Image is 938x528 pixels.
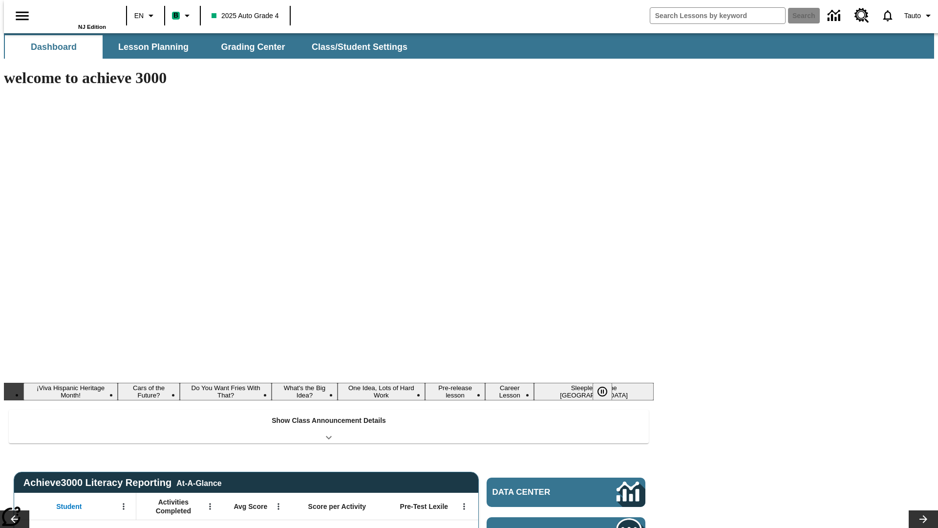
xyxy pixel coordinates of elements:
button: Slide 6 Pre-release lesson [425,383,485,400]
button: Language: EN, Select a language [130,7,161,24]
button: Slide 3 Do You Want Fries With That? [180,383,272,400]
span: Activities Completed [141,498,206,515]
a: Data Center [487,478,645,507]
button: Dashboard [5,35,103,59]
button: Lesson carousel, Next [909,510,938,528]
button: Lesson Planning [105,35,202,59]
div: Home [43,3,106,30]
a: Notifications [875,3,900,28]
button: Slide 8 Sleepless in the Animal Kingdom [534,383,654,400]
button: Slide 4 What's the Big Idea? [272,383,337,400]
div: At-A-Glance [176,477,221,488]
span: 2025 Auto Grade 4 [212,11,279,21]
a: Resource Center, Will open in new tab [849,2,875,29]
span: Data Center [492,487,584,497]
div: Pause [593,383,622,400]
button: Open Menu [457,499,471,514]
a: Data Center [822,2,849,29]
button: Open Menu [203,499,217,514]
a: Home [43,4,106,24]
div: Show Class Announcement Details [9,410,649,443]
div: SubNavbar [4,33,934,59]
button: Pause [593,383,612,400]
button: Slide 5 One Idea, Lots of Hard Work [338,383,426,400]
input: search field [650,8,785,23]
span: Achieve3000 Literacy Reporting [23,477,222,488]
button: Slide 1 ¡Viva Hispanic Heritage Month! [23,383,118,400]
span: EN [134,11,144,21]
button: Open side menu [8,1,37,30]
span: Avg Score [234,502,267,511]
button: Slide 2 Cars of the Future? [118,383,180,400]
span: NJ Edition [78,24,106,30]
p: Show Class Announcement Details [272,416,386,426]
button: Profile/Settings [900,7,938,24]
span: Student [56,502,82,511]
button: Class/Student Settings [304,35,415,59]
span: Score per Activity [308,502,366,511]
span: Tauto [904,11,921,21]
button: Open Menu [271,499,286,514]
button: Boost Class color is mint green. Change class color [168,7,197,24]
div: SubNavbar [4,35,416,59]
span: B [173,9,178,22]
button: Grading Center [204,35,302,59]
span: Pre-Test Lexile [400,502,448,511]
button: Slide 7 Career Lesson [485,383,534,400]
button: Open Menu [116,499,131,514]
h1: welcome to achieve 3000 [4,69,654,87]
